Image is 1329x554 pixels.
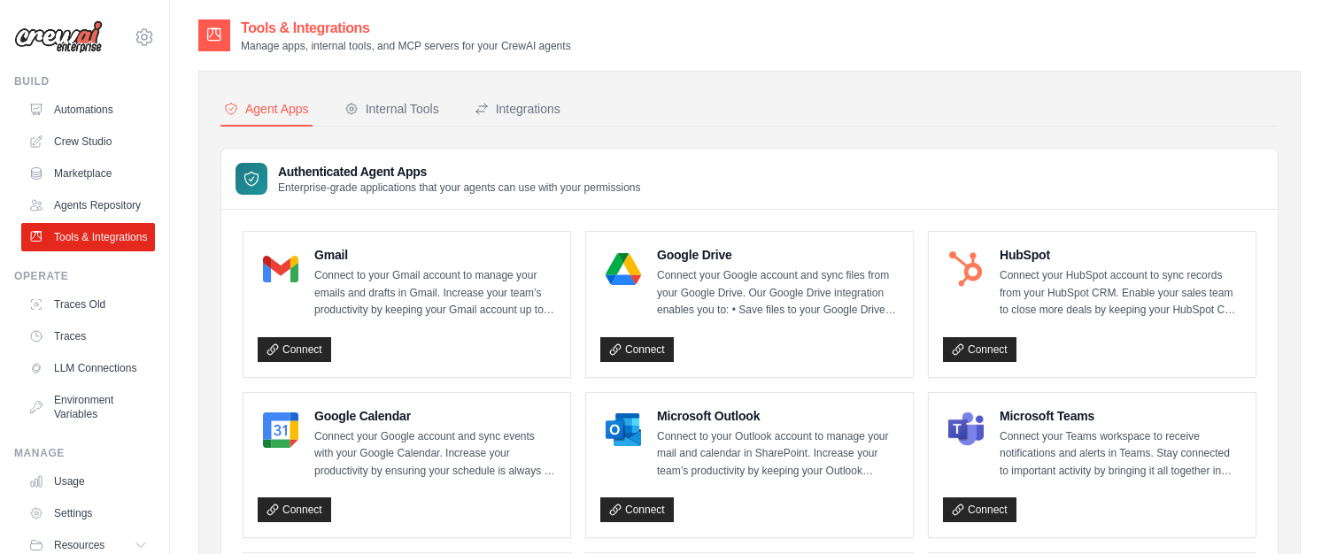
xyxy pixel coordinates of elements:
[224,100,309,118] div: Agent Apps
[14,269,155,283] div: Operate
[471,93,564,127] button: Integrations
[263,412,298,448] img: Google Calendar Logo
[600,497,674,522] a: Connect
[21,467,155,496] a: Usage
[278,163,641,181] h3: Authenticated Agent Apps
[258,337,331,362] a: Connect
[600,337,674,362] a: Connect
[21,290,155,319] a: Traces Old
[258,497,331,522] a: Connect
[1000,267,1241,319] p: Connect your HubSpot account to sync records from your HubSpot CRM. Enable your sales team to clo...
[657,246,899,264] h4: Google Drive
[657,407,899,425] h4: Microsoft Outlook
[606,412,641,448] img: Microsoft Outlook Logo
[344,100,439,118] div: Internal Tools
[948,412,984,448] img: Microsoft Teams Logo
[1000,246,1241,264] h4: HubSpot
[14,20,103,54] img: Logo
[475,100,560,118] div: Integrations
[21,96,155,124] a: Automations
[314,246,556,264] h4: Gmail
[943,497,1016,522] a: Connect
[241,18,571,39] h2: Tools & Integrations
[21,386,155,428] a: Environment Variables
[54,538,104,552] span: Resources
[314,428,556,481] p: Connect your Google account and sync events with your Google Calendar. Increase your productivity...
[14,74,155,88] div: Build
[21,127,155,156] a: Crew Studio
[21,191,155,219] a: Agents Repository
[1000,428,1241,481] p: Connect your Teams workspace to receive notifications and alerts in Teams. Stay connected to impo...
[21,223,155,251] a: Tools & Integrations
[943,337,1016,362] a: Connect
[606,251,641,287] img: Google Drive Logo
[1000,407,1241,425] h4: Microsoft Teams
[14,446,155,460] div: Manage
[21,354,155,382] a: LLM Connections
[657,267,899,319] p: Connect your Google account and sync files from your Google Drive. Our Google Drive integration e...
[21,499,155,527] a: Settings
[341,93,443,127] button: Internal Tools
[314,407,556,425] h4: Google Calendar
[263,251,298,287] img: Gmail Logo
[948,251,984,287] img: HubSpot Logo
[21,322,155,350] a: Traces
[278,181,641,195] p: Enterprise-grade applications that your agents can use with your permissions
[1240,469,1329,554] iframe: Chat Widget
[657,428,899,481] p: Connect to your Outlook account to manage your mail and calendar in SharePoint. Increase your tea...
[241,39,571,53] p: Manage apps, internal tools, and MCP servers for your CrewAI agents
[314,267,556,319] p: Connect to your Gmail account to manage your emails and drafts in Gmail. Increase your team’s pro...
[220,93,313,127] button: Agent Apps
[21,159,155,188] a: Marketplace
